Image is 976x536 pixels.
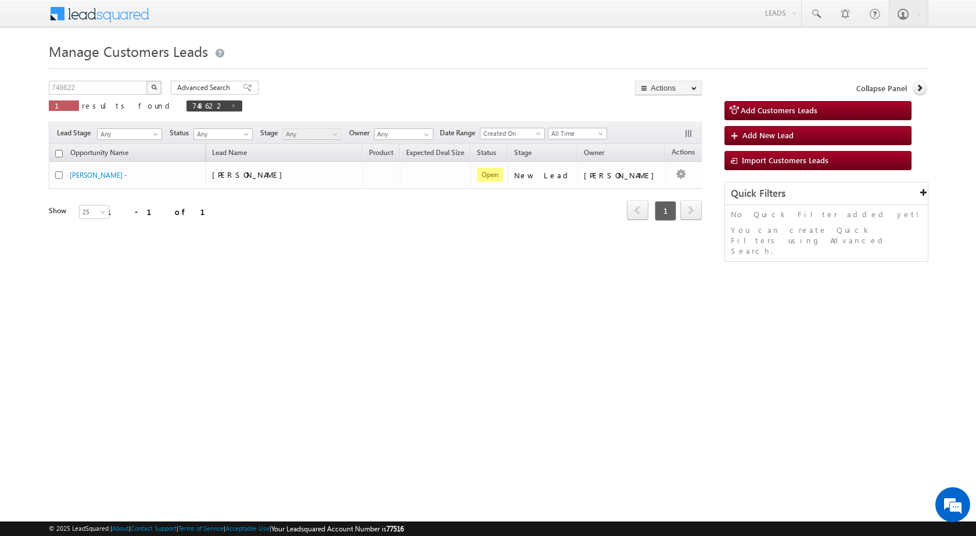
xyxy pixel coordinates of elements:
[177,82,234,93] span: Advanced Search
[584,148,604,157] span: Owner
[131,524,177,532] a: Contact Support
[548,128,607,139] a: All Time
[680,202,702,220] a: next
[584,170,660,181] div: [PERSON_NAME]
[386,524,404,533] span: 77516
[666,146,701,161] span: Actions
[742,130,794,140] span: Add New Lead
[260,128,282,138] span: Stage
[107,205,219,218] div: 1 - 1 of 1
[194,129,249,139] span: Any
[655,201,676,221] span: 1
[742,155,828,165] span: Import Customers Leads
[82,100,174,110] span: results found
[418,129,432,141] a: Show All Items
[49,206,70,216] div: Show
[271,524,404,533] span: Your Leadsquared Account Number is
[725,182,928,205] div: Quick Filters
[406,148,464,157] span: Expected Deal Size
[856,83,907,93] span: Collapse Panel
[55,100,73,110] span: 1
[680,200,702,220] span: next
[627,200,648,220] span: prev
[112,524,129,532] a: About
[70,148,128,157] span: Opportunity Name
[369,148,393,157] span: Product
[192,100,225,110] span: 748622
[70,171,127,179] a: [PERSON_NAME] -
[480,128,541,139] span: Created On
[731,209,922,220] p: No Quick Filter added yet!
[170,128,193,138] span: Status
[471,146,502,161] a: Status
[480,128,545,139] a: Created On
[741,105,817,115] span: Add Customers Leads
[548,128,604,139] span: All Time
[206,146,253,161] span: Lead Name
[477,168,503,182] span: Open
[212,170,288,179] span: [PERSON_NAME]
[400,146,470,161] a: Expected Deal Size
[731,225,922,256] p: You can create Quick Filters using Advanced Search.
[49,42,208,60] span: Manage Customers Leads
[98,129,158,139] span: Any
[64,146,134,161] a: Opportunity Name
[178,524,224,532] a: Terms of Service
[374,128,433,140] input: Type to Search
[57,128,95,138] span: Lead Stage
[283,129,338,139] span: Any
[508,146,537,161] a: Stage
[49,523,404,534] span: © 2025 LeadSquared | | | | |
[514,170,572,181] div: New Lead
[80,207,110,217] span: 25
[514,148,532,157] span: Stage
[349,128,374,138] span: Owner
[225,524,270,532] a: Acceptable Use
[97,128,162,140] a: Any
[79,205,109,219] a: 25
[440,128,480,138] span: Date Range
[635,81,702,95] button: Actions
[627,202,648,220] a: prev
[193,128,253,140] a: Any
[282,128,342,140] a: Any
[55,150,63,157] input: Check all records
[151,84,157,90] img: Search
